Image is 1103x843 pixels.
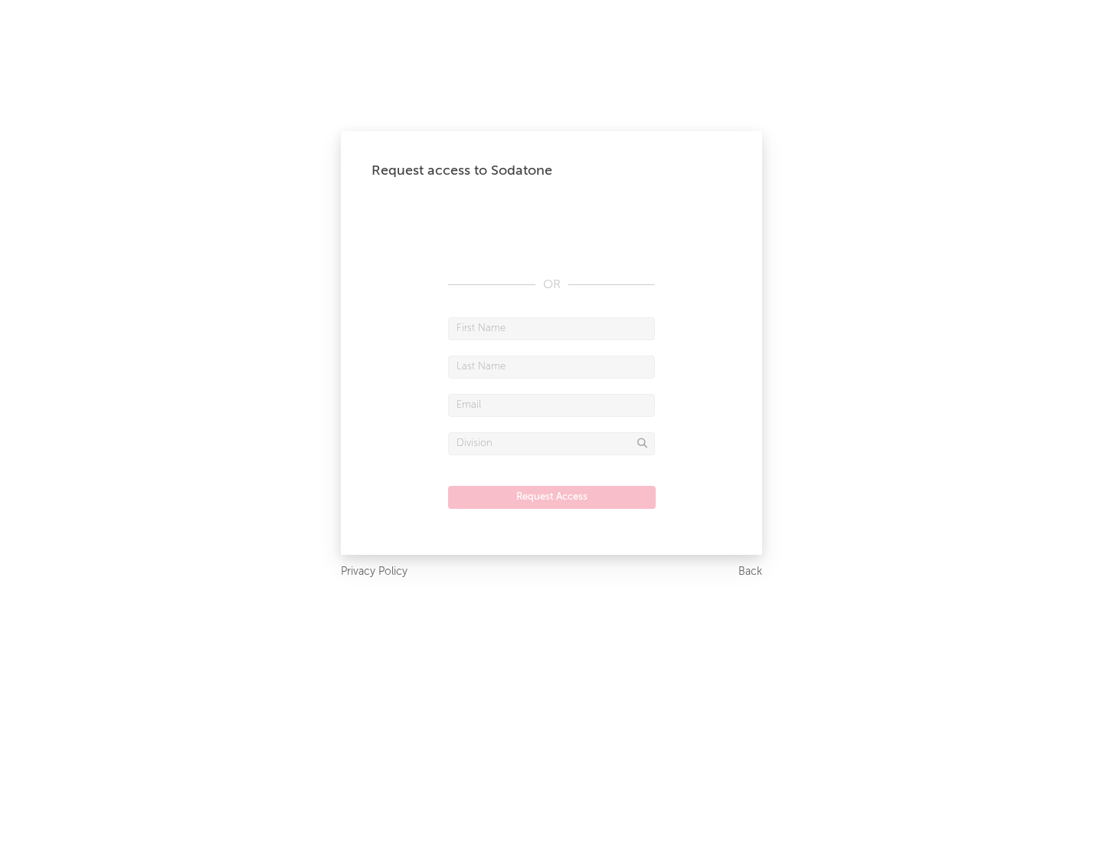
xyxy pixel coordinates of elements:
a: Privacy Policy [341,563,407,582]
button: Request Access [448,486,656,509]
div: OR [448,276,655,294]
input: Email [448,394,655,417]
input: Division [448,432,655,455]
input: First Name [448,317,655,340]
input: Last Name [448,356,655,379]
a: Back [738,563,762,582]
div: Request access to Sodatone [371,162,732,180]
